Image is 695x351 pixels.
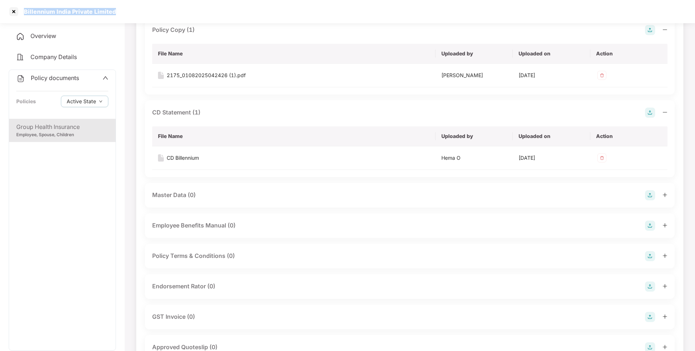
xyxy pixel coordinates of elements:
img: svg+xml;base64,PHN2ZyB4bWxucz0iaHR0cDovL3d3dy53My5vcmcvMjAwMC9zdmciIHdpZHRoPSIyNCIgaGVpZ2h0PSIyNC... [16,74,25,83]
img: svg+xml;base64,PHN2ZyB4bWxucz0iaHR0cDovL3d3dy53My5vcmcvMjAwMC9zdmciIHdpZHRoPSIyOCIgaGVpZ2h0PSIyOC... [645,312,655,322]
th: Uploaded by [436,126,513,146]
div: Policies [16,97,36,105]
span: up [103,75,108,81]
div: Hema O [441,154,507,162]
span: plus [662,192,667,197]
span: Company Details [30,53,77,60]
th: Action [590,44,667,64]
th: Uploaded on [513,44,590,64]
img: svg+xml;base64,PHN2ZyB4bWxucz0iaHR0cDovL3d3dy53My5vcmcvMjAwMC9zdmciIHdpZHRoPSIyOCIgaGVpZ2h0PSIyOC... [645,251,655,261]
div: [DATE] [519,154,584,162]
span: minus [662,27,667,32]
div: GST Invoice (0) [152,312,195,321]
div: Policy Terms & Conditions (0) [152,251,235,260]
img: svg+xml;base64,PHN2ZyB4bWxucz0iaHR0cDovL3d3dy53My5vcmcvMjAwMC9zdmciIHdpZHRoPSIxNiIgaGVpZ2h0PSIyMC... [158,154,164,162]
div: CD Statement (1) [152,108,200,117]
span: plus [662,223,667,228]
div: 2175_01082025042426 (1).pdf [167,71,246,79]
div: [PERSON_NAME] [441,71,507,79]
img: svg+xml;base64,PHN2ZyB4bWxucz0iaHR0cDovL3d3dy53My5vcmcvMjAwMC9zdmciIHdpZHRoPSIyNCIgaGVpZ2h0PSIyNC... [16,53,25,62]
img: svg+xml;base64,PHN2ZyB4bWxucz0iaHR0cDovL3d3dy53My5vcmcvMjAwMC9zdmciIHdpZHRoPSIyOCIgaGVpZ2h0PSIyOC... [645,108,655,118]
span: plus [662,284,667,289]
div: Billennium India Private Limited [20,8,116,15]
span: minus [662,110,667,115]
div: Employee Benefits Manual (0) [152,221,236,230]
span: plus [662,314,667,319]
th: File Name [152,44,436,64]
img: svg+xml;base64,PHN2ZyB4bWxucz0iaHR0cDovL3d3dy53My5vcmcvMjAwMC9zdmciIHdpZHRoPSIyOCIgaGVpZ2h0PSIyOC... [645,190,655,200]
img: svg+xml;base64,PHN2ZyB4bWxucz0iaHR0cDovL3d3dy53My5vcmcvMjAwMC9zdmciIHdpZHRoPSIyOCIgaGVpZ2h0PSIyOC... [645,221,655,231]
span: Policy documents [31,74,79,82]
th: Uploaded by [436,44,513,64]
div: Policy Copy (1) [152,25,195,34]
th: File Name [152,126,436,146]
th: Action [590,126,667,146]
img: svg+xml;base64,PHN2ZyB4bWxucz0iaHR0cDovL3d3dy53My5vcmcvMjAwMC9zdmciIHdpZHRoPSIxNiIgaGVpZ2h0PSIyMC... [158,72,164,79]
div: CD Billennium [167,154,199,162]
div: Group Health Insurance [16,122,108,131]
img: svg+xml;base64,PHN2ZyB4bWxucz0iaHR0cDovL3d3dy53My5vcmcvMjAwMC9zdmciIHdpZHRoPSIyOCIgaGVpZ2h0PSIyOC... [645,25,655,35]
span: plus [662,253,667,258]
div: Master Data (0) [152,191,196,200]
span: Active State [67,97,96,105]
img: svg+xml;base64,PHN2ZyB4bWxucz0iaHR0cDovL3d3dy53My5vcmcvMjAwMC9zdmciIHdpZHRoPSIzMiIgaGVpZ2h0PSIzMi... [596,70,608,81]
img: svg+xml;base64,PHN2ZyB4bWxucz0iaHR0cDovL3d3dy53My5vcmcvMjAwMC9zdmciIHdpZHRoPSIzMiIgaGVpZ2h0PSIzMi... [596,152,608,164]
div: Employee, Spouse, Children [16,131,108,138]
img: svg+xml;base64,PHN2ZyB4bWxucz0iaHR0cDovL3d3dy53My5vcmcvMjAwMC9zdmciIHdpZHRoPSIyOCIgaGVpZ2h0PSIyOC... [645,281,655,292]
button: Active Statedown [61,96,108,107]
img: svg+xml;base64,PHN2ZyB4bWxucz0iaHR0cDovL3d3dy53My5vcmcvMjAwMC9zdmciIHdpZHRoPSIyNCIgaGVpZ2h0PSIyNC... [16,32,25,41]
div: [DATE] [519,71,584,79]
span: down [99,100,103,104]
div: Endorsement Rator (0) [152,282,215,291]
span: Overview [30,32,56,39]
th: Uploaded on [513,126,590,146]
span: plus [662,344,667,350]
